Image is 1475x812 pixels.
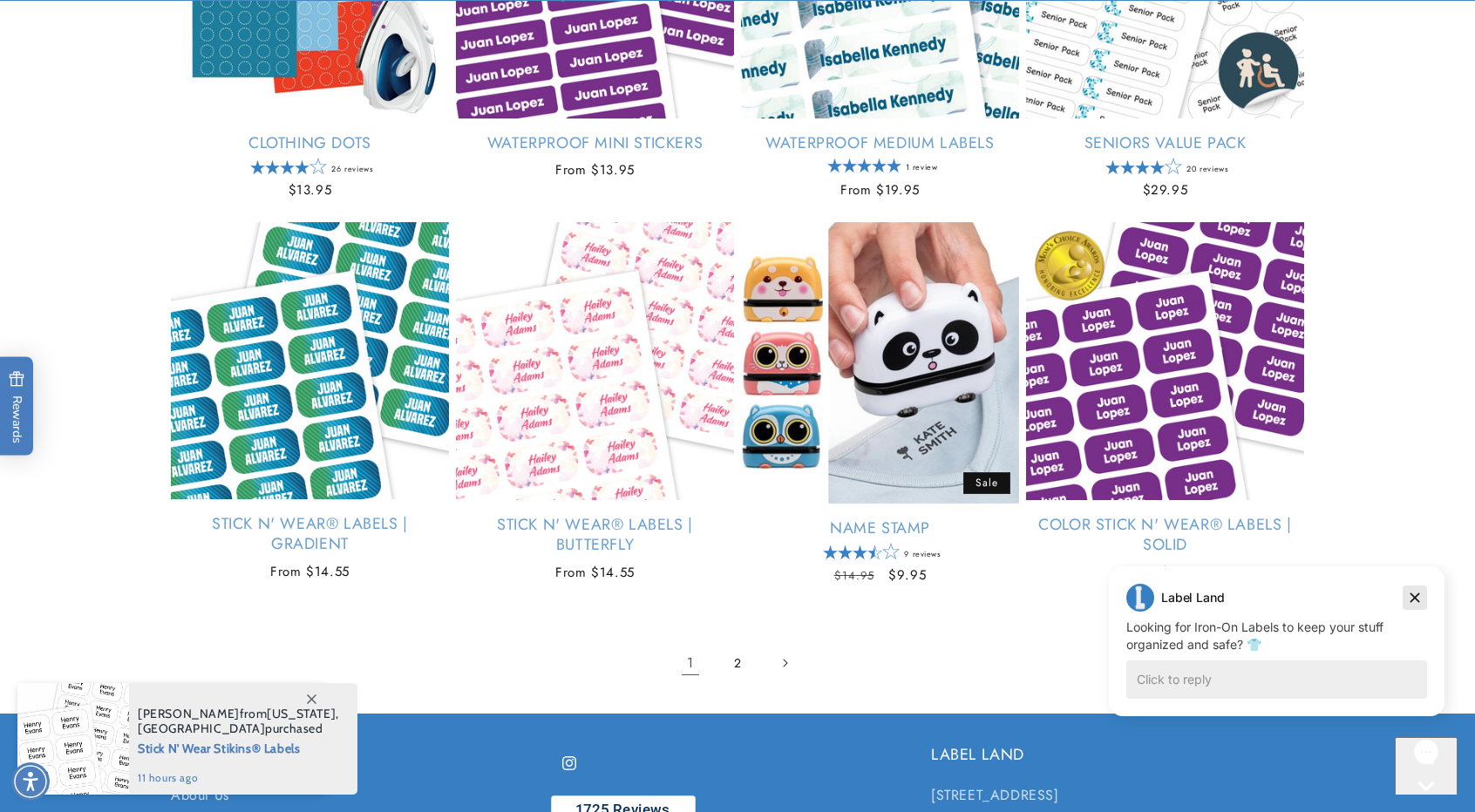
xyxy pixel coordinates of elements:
[138,707,339,736] span: from , purchased
[138,736,339,758] span: Stick N' Wear Stikins® Labels
[765,644,804,682] a: Next page
[1096,564,1458,742] iframe: Gorgias live chat campaigns
[11,762,50,801] div: Accessibility Menu
[1395,737,1458,795] iframe: Gorgias live chat messenger
[171,644,1304,682] nav: Pagination
[741,518,1019,538] a: Name Stamp
[671,644,710,682] a: Page 1
[9,371,25,443] span: Rewards
[138,770,339,786] span: 11 hours ago
[1026,133,1304,153] a: Seniors Value Pack
[456,133,734,153] a: Waterproof Mini Stickers
[14,673,221,725] iframe: Sign Up via Text for Offers
[1026,515,1304,556] a: Color Stick N' Wear® Labels | Solid
[171,745,544,765] h2: Quick links
[718,644,757,682] a: Page 2
[267,706,336,721] span: [US_STATE]
[138,721,265,736] span: [GEOGRAPHIC_DATA]
[171,133,449,153] a: Clothing Dots
[741,133,1019,153] a: Waterproof Medium Labels
[456,515,734,556] a: Stick N' Wear® Labels | Butterfly
[171,514,449,555] a: Stick N' Wear® Labels | Gradient
[931,745,1304,765] h2: LABEL LAND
